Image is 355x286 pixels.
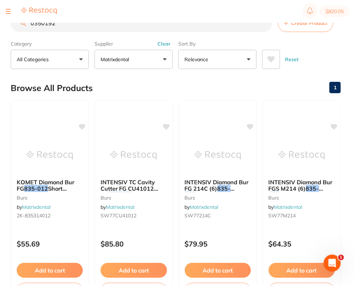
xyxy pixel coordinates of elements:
img: INTENSIV Diamond Bur FGS M214 (6) 835-012 Standard Grit [279,138,325,173]
span: 2K-835314012 [17,212,50,219]
button: Reset [283,50,301,69]
span: by [17,204,50,210]
button: Clear [155,41,173,47]
span: by [185,204,219,210]
span: by [269,204,302,210]
p: $85.80 [101,240,167,248]
span: INTENSIV TC Cavity Cutter FG CU41012 (6) [101,179,158,199]
em: 835-012 [24,185,48,192]
iframe: Intercom live chat [324,255,341,272]
label: Sort By [178,41,257,47]
em: 835-012 [269,185,319,198]
button: Matrixdental [95,50,173,69]
button: $820.05 [320,6,349,17]
b: INTENSIV TC Cavity Cutter FG CU41012 (6) 835-012 [101,179,167,192]
small: burs [101,195,167,201]
span: Coarse Green [195,192,232,199]
span: Create Product [291,20,327,26]
p: Matrixdental [101,56,132,63]
span: by [101,204,134,210]
span: INTENSIV Diamond Bur FG 214C (6) [185,179,249,192]
h2: Browse All Products [11,83,93,93]
span: SW77M214 [269,212,296,219]
button: Create Product [278,14,333,32]
small: burs [185,195,251,201]
a: Matrixdental [106,204,134,210]
button: Add to cart [17,263,83,278]
em: 835-012 [108,192,132,199]
span: SW77214C [185,212,211,219]
span: Short Cylinder (5) [17,185,67,198]
img: KOMET Diamond Bur FG 835-012 Short Cylinder (5) [27,138,73,173]
span: INTENSIV Diamond Bur FGS M214 (6) [269,179,333,192]
a: 1 [329,80,341,95]
span: Standard Grit [279,192,316,199]
label: Category [11,41,89,47]
span: SW77CU41012 [101,212,136,219]
label: Supplier [95,41,173,47]
a: Restocq Logo [21,7,57,16]
span: 1 [338,255,344,260]
img: INTENSIV TC Cavity Cutter FG CU41012 (6) 835-012 [111,138,157,173]
button: Add to cart [185,263,251,278]
p: $55.69 [17,240,83,248]
small: burs [17,195,83,201]
small: burs [269,195,335,201]
button: Add to cart [101,263,167,278]
button: All Categories [11,50,89,69]
p: All Categories [17,56,52,63]
p: $79.95 [185,240,251,248]
input: Search Products [11,14,272,32]
img: INTENSIV Diamond Bur FG 214C (6) 835-012 Coarse Green [195,138,241,173]
button: Relevance [178,50,257,69]
img: Restocq Logo [21,7,57,15]
a: Matrixdental [274,204,302,210]
button: Add to cart [269,263,335,278]
b: INTENSIV Diamond Bur FGS M214 (6) 835-012 Standard Grit [269,179,335,192]
a: Matrixdental [190,204,219,210]
p: Relevance [184,56,211,63]
b: INTENSIV Diamond Bur FG 214C (6) 835-012 Coarse Green [185,179,251,192]
em: 835-012 [185,185,231,198]
span: KOMET Diamond Bur FG [17,179,74,192]
a: Matrixdental [22,204,50,210]
p: $64.35 [269,240,335,248]
b: KOMET Diamond Bur FG 835-012 Short Cylinder (5) [17,179,83,192]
